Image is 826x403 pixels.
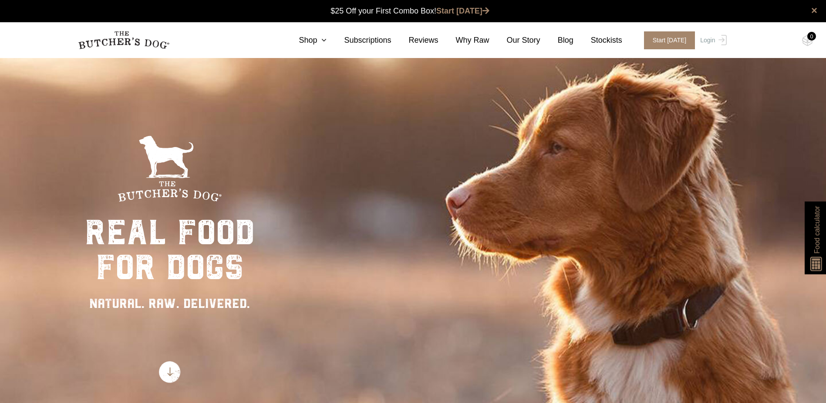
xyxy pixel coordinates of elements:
div: NATURAL. RAW. DELIVERED. [85,294,255,313]
div: real food for dogs [85,215,255,285]
a: Start [DATE] [436,7,489,15]
a: Stockists [573,34,622,46]
a: Shop [281,34,327,46]
a: Reviews [391,34,438,46]
a: Our Story [489,34,540,46]
a: close [811,5,817,16]
div: 0 [807,32,816,41]
span: Food calculator [812,206,822,253]
a: Subscriptions [327,34,391,46]
a: Blog [540,34,573,46]
a: Why Raw [438,34,489,46]
img: TBD_Cart-Empty.png [802,35,813,46]
a: Login [698,31,726,49]
a: Start [DATE] [635,31,698,49]
span: Start [DATE] [644,31,695,49]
